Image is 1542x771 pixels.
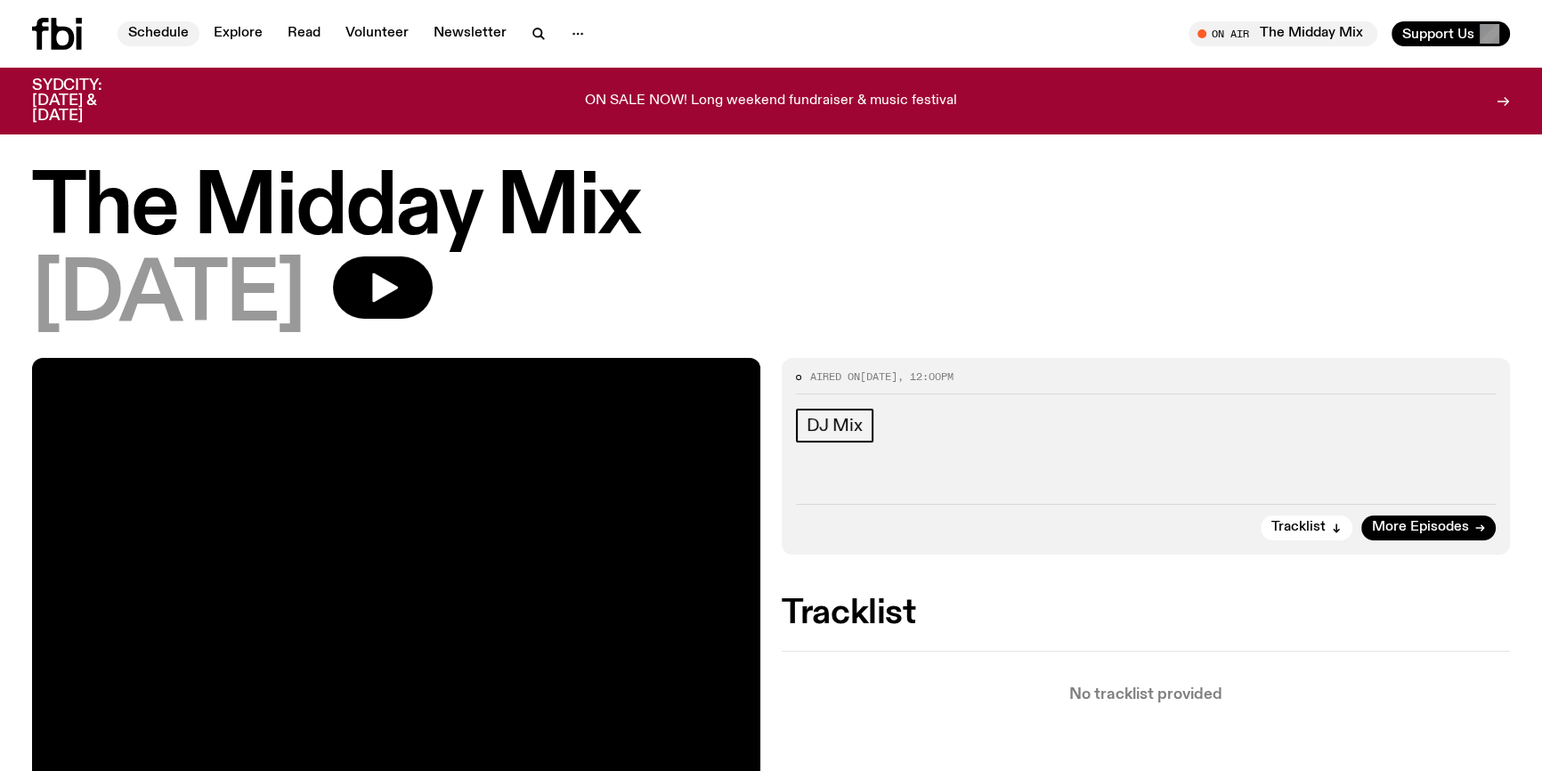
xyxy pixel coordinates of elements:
span: , 12:00pm [897,369,954,384]
span: Aired on [810,369,860,384]
span: [DATE] [860,369,897,384]
span: Support Us [1402,26,1474,42]
p: No tracklist provided [782,687,1510,702]
button: Tracklist [1261,515,1352,540]
a: Read [277,21,331,46]
a: More Episodes [1361,515,1496,540]
h1: The Midday Mix [32,169,1510,249]
span: More Episodes [1372,521,1469,534]
span: Tracklist [1271,521,1326,534]
a: DJ Mix [796,409,873,442]
h3: SYDCITY: [DATE] & [DATE] [32,78,146,124]
button: On AirThe Midday Mix [1189,21,1377,46]
span: [DATE] [32,256,304,337]
a: Explore [203,21,273,46]
button: Support Us [1392,21,1510,46]
p: ON SALE NOW! Long weekend fundraiser & music festival [585,93,957,110]
h2: Tracklist [782,597,1510,629]
a: Newsletter [423,21,517,46]
span: DJ Mix [807,416,863,435]
a: Volunteer [335,21,419,46]
a: Schedule [118,21,199,46]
